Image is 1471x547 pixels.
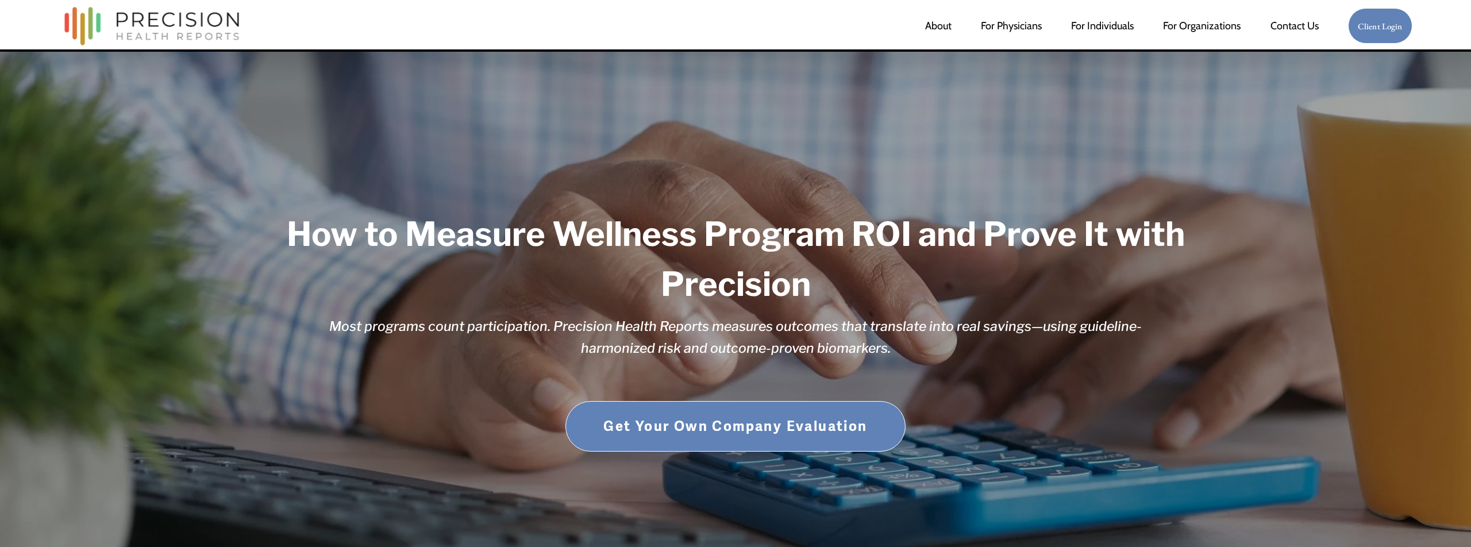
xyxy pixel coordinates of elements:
[565,401,906,452] a: Get Your Own Company Evaluation
[59,2,245,51] img: Precision Health Reports
[329,318,1142,356] em: Most programs count participation. Precision Health Reports measures outcomes that translate into...
[981,14,1042,37] a: For Physicians
[287,214,1192,304] strong: How to Measure Wellness Program ROI and Prove It with Precision
[925,14,952,37] a: About
[1163,14,1241,37] a: folder dropdown
[1348,8,1412,44] a: Client Login
[1163,16,1241,36] span: For Organizations
[1270,14,1319,37] a: Contact Us
[1071,14,1134,37] a: For Individuals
